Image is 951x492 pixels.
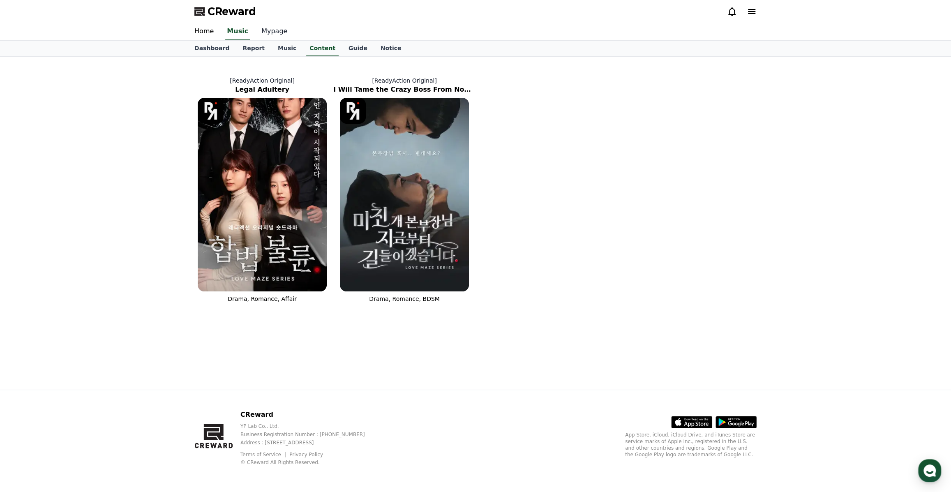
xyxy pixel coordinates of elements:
span: Home [21,273,35,279]
a: Privacy Policy [289,452,323,457]
a: Messages [54,261,106,281]
a: Terms of Service [240,452,287,457]
h2: Legal Adultery [191,85,333,95]
p: YP Lab Co., Ltd. [240,423,378,430]
span: CReward [208,5,256,18]
a: Dashboard [188,41,236,56]
p: App Store, iCloud, iCloud Drive, and iTunes Store are service marks of Apple Inc., registered in ... [625,432,757,458]
span: Settings [122,273,142,279]
a: Notice [374,41,408,56]
p: CReward [240,410,378,420]
a: Music [271,41,303,56]
a: Content [306,41,339,56]
img: [object Object] Logo [198,98,224,124]
p: [ReadyAction Original] [191,76,333,85]
h2: I Will Tame the Crazy Boss From Now On [333,85,475,95]
a: Guide [342,41,374,56]
a: Home [2,261,54,281]
span: Messages [68,273,92,280]
a: CReward [194,5,256,18]
p: © CReward All Rights Reserved. [240,459,378,466]
span: Drama, Romance, Affair [228,296,297,302]
img: I Will Tame the Crazy Boss From Now On [340,98,469,291]
p: [ReadyAction Original] [333,76,475,85]
a: [ReadyAction Original] I Will Tame the Crazy Boss From Now On I Will Tame the Crazy Boss From Now... [333,70,475,310]
a: Mypage [255,23,294,40]
p: Business Registration Number : [PHONE_NUMBER] [240,431,378,438]
a: Music [225,23,250,40]
img: Legal Adultery [198,98,327,291]
span: Drama, Romance, BDSM [369,296,440,302]
a: Report [236,41,271,56]
p: Address : [STREET_ADDRESS] [240,439,378,446]
a: Settings [106,261,158,281]
a: [ReadyAction Original] Legal Adultery Legal Adultery [object Object] Logo Drama, Romance, Affair [191,70,333,310]
a: Home [188,23,220,40]
img: [object Object] Logo [340,98,366,124]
